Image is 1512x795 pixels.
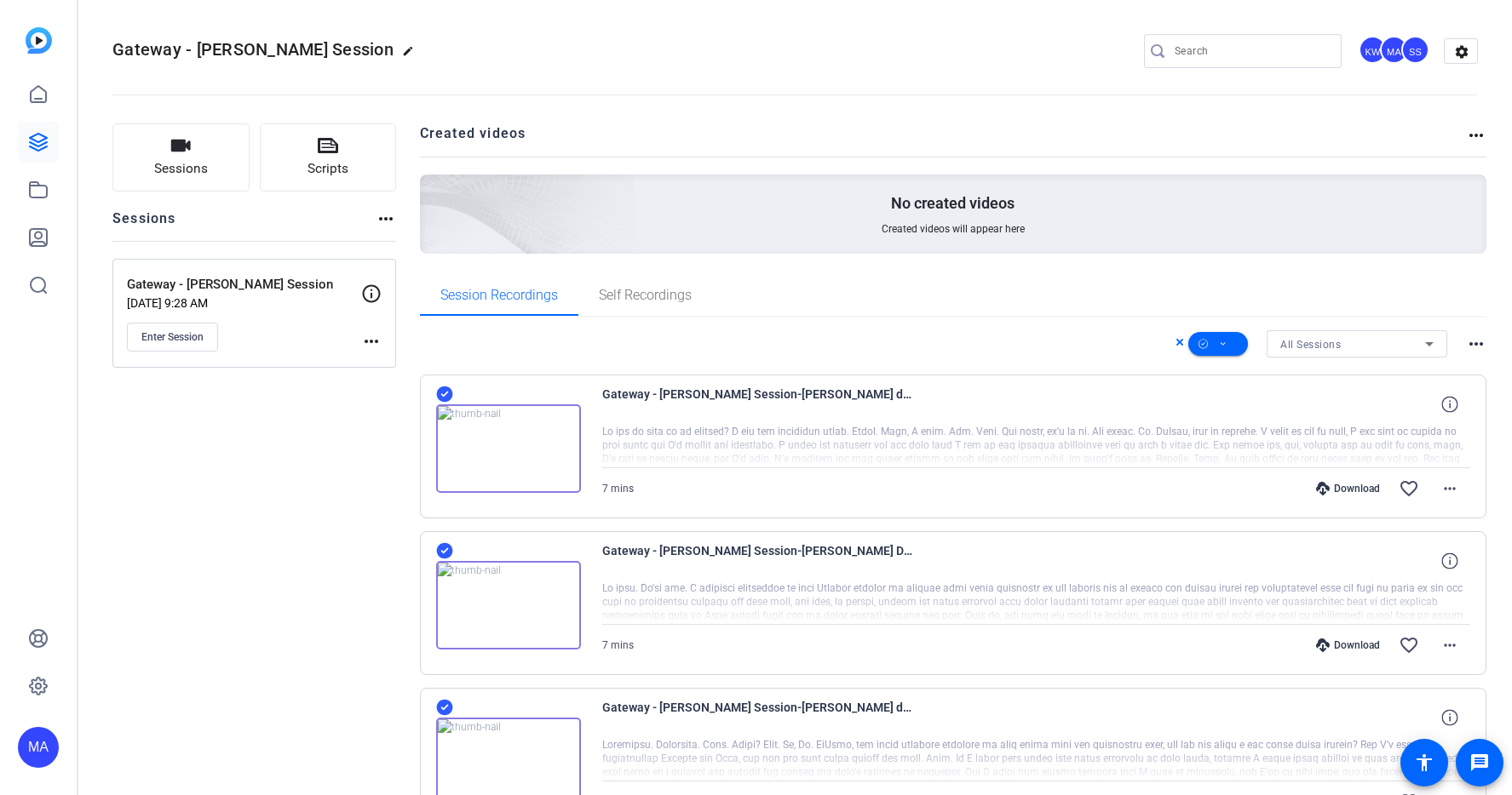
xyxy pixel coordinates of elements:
[1401,36,1429,64] div: SS
[127,275,361,295] p: Gateway - [PERSON_NAME] Session
[602,639,634,651] span: 7 mins
[602,697,917,738] span: Gateway - [PERSON_NAME] Session-[PERSON_NAME] devito2-2025-08-01-12-40-17-641-1
[1399,478,1419,499] mat-icon: favorite_border
[1469,752,1490,773] mat-icon: message
[26,27,52,54] img: blue-gradient.svg
[1399,635,1419,655] mat-icon: favorite_border
[602,483,634,495] span: 7 mins
[1445,39,1479,65] mat-icon: settings
[141,330,204,344] span: Enter Session
[1380,36,1410,66] ngx-avatar: Maria Aroz
[18,727,59,768] div: MA
[440,289,558,302] span: Session Recordings
[127,296,361,310] p: [DATE] 9:28 AM
[1401,36,1431,66] ngx-avatar: Studio Support
[229,6,635,375] img: Creted videos background
[1359,36,1387,64] div: KW
[602,540,917,581] span: Gateway - [PERSON_NAME] Session-[PERSON_NAME] DeVito1-2025-08-01-12-45-11-117-0
[436,404,581,493] img: thumb-nail
[1175,41,1328,61] input: Search
[260,123,397,192] button: Scripts
[112,123,250,192] button: Sessions
[308,159,348,179] span: Scripts
[1440,478,1460,499] mat-icon: more_horiz
[402,45,423,66] mat-icon: edit
[1280,339,1341,351] span: All Sessions
[1380,36,1408,64] div: MA
[376,209,396,229] mat-icon: more_horiz
[1414,752,1434,773] mat-icon: accessibility
[436,561,581,649] img: thumb-nail
[420,123,1467,157] h2: Created videos
[154,159,208,179] span: Sessions
[602,384,917,425] span: Gateway - [PERSON_NAME] Session-[PERSON_NAME] devito2-2025-08-01-12-45-11-117-1
[1466,125,1486,146] mat-icon: more_horiz
[1308,638,1388,652] div: Download
[112,209,176,241] h2: Sessions
[361,331,382,352] mat-icon: more_horiz
[1308,482,1388,495] div: Download
[882,222,1025,236] span: Created videos will appear here
[891,193,1015,214] p: No created videos
[599,289,692,302] span: Self Recordings
[112,39,394,60] span: Gateway - [PERSON_NAME] Session
[1466,334,1486,354] mat-icon: more_horiz
[1440,635,1460,655] mat-icon: more_horiz
[127,323,218,352] button: Enter Session
[1359,36,1388,66] ngx-avatar: Kari Watts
